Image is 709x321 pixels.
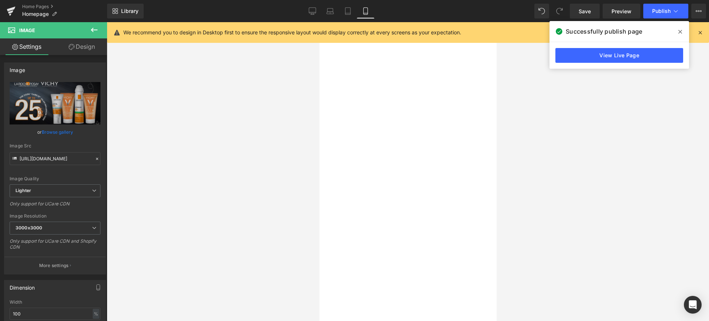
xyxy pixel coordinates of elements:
a: Desktop [304,4,321,18]
span: Preview [612,7,631,15]
div: Only support for UCare CDN and Shopify CDN [10,238,100,255]
div: Dimension [10,280,35,291]
a: New Library [107,4,144,18]
button: More settings [4,257,106,274]
a: Browse gallery [42,126,73,139]
div: Image Resolution [10,214,100,219]
input: Link [10,152,100,165]
div: Image [10,63,25,73]
input: auto [10,308,100,320]
a: Design [55,38,109,55]
button: Publish [643,4,688,18]
button: Undo [534,4,549,18]
a: Tablet [339,4,357,18]
div: Image Src [10,143,100,148]
span: Successfully publish page [566,27,642,36]
p: More settings [39,262,69,269]
a: Preview [603,4,640,18]
span: Publish [652,8,671,14]
b: 3000x3000 [16,225,42,230]
span: Library [121,8,138,14]
span: Homepage [22,11,49,17]
button: More [691,4,706,18]
span: Image [19,27,35,33]
a: Mobile [357,4,374,18]
button: Redo [552,4,567,18]
div: % [93,309,99,319]
span: Save [579,7,591,15]
div: Image Quality [10,176,100,181]
a: Laptop [321,4,339,18]
a: Home Pages [22,4,107,10]
div: Open Intercom Messenger [684,296,702,314]
p: We recommend you to design in Desktop first to ensure the responsive layout would display correct... [123,28,461,37]
div: or [10,128,100,136]
div: Only support for UCare CDN [10,201,100,212]
div: Width [10,300,100,305]
a: View Live Page [555,48,683,63]
b: Lighter [16,188,31,193]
